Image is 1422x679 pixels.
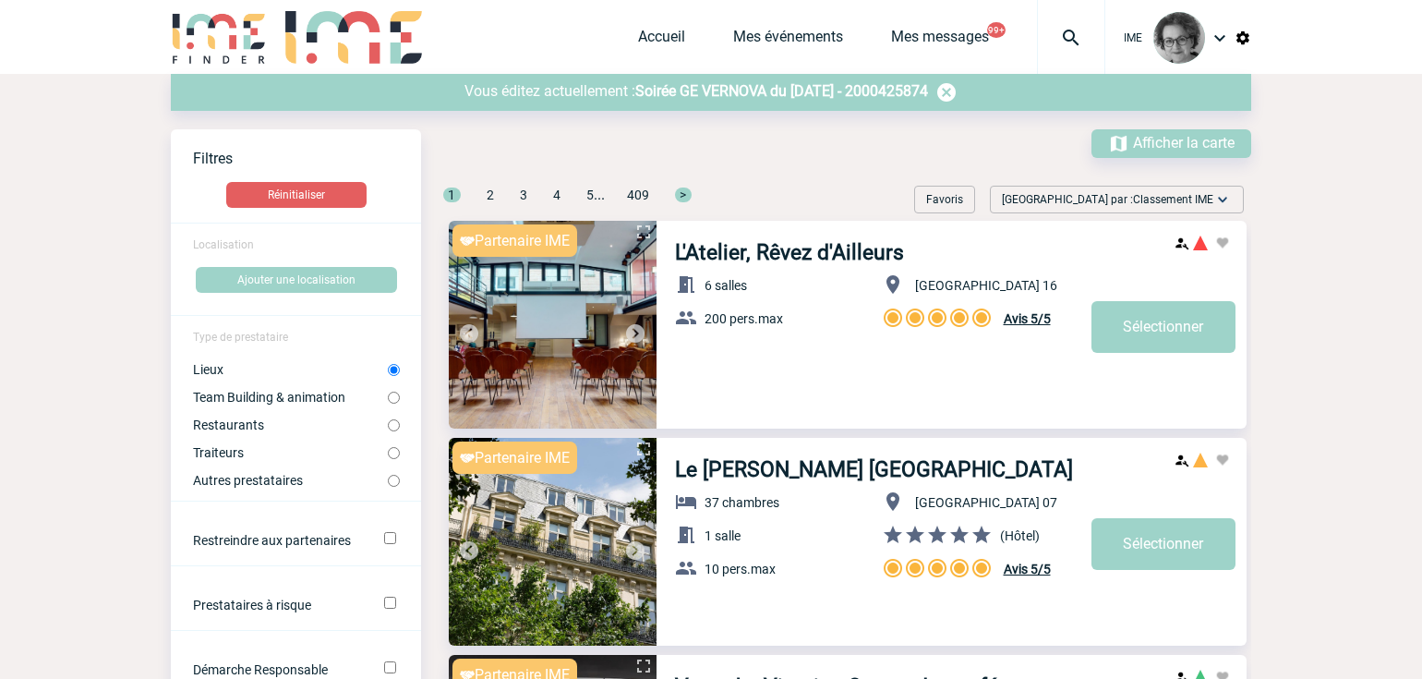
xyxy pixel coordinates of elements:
span: 37 chambres [705,495,779,510]
img: baseline_group_white_24dp-b.png [675,557,697,579]
span: 2 [487,188,494,202]
button: 99+ [987,22,1006,38]
span: Avis 5/5 [1004,562,1051,576]
label: Lieux [193,362,388,377]
img: 101028-0.jpg [1153,12,1205,64]
img: Ajouter aux favoris [1215,453,1230,467]
span: (Hôtel) [1000,528,1040,543]
span: Afficher la carte [1133,134,1235,152]
input: Démarche Responsable [384,661,396,673]
img: 1.jpg [449,438,657,646]
img: baseline_hotel_white_24dp-b.png [675,491,697,513]
span: 409 [627,188,649,202]
label: Restreindre aux partenaires [193,533,358,548]
a: Mes événements [733,28,843,54]
span: 10 pers.max [705,562,776,576]
label: Traiteurs [193,445,388,460]
img: baseline_meeting_room_white_24dp-b.png [675,524,697,546]
button: Réinitialiser [226,182,367,208]
span: Localisation [193,238,254,251]
button: Ajouter une localisation [196,267,397,293]
a: Accueil [638,28,685,54]
div: Partenaire IME [452,224,577,257]
span: 5 [586,188,594,202]
a: Sélectionner [1091,301,1235,353]
p: Filtres [193,150,421,167]
img: baseline_expand_more_white_24dp-b.png [1213,190,1232,209]
img: baseline_location_on_white_24dp-b.png [882,273,904,296]
span: 1 salle [705,528,741,543]
span: Risque élevé [1193,453,1208,467]
img: Prestataire ayant déjà créé un devis [1175,453,1189,467]
span: Avis 5/5 [1004,311,1051,326]
label: Restaurants [193,418,388,432]
span: IME [1124,31,1142,44]
div: Favoris [914,186,975,213]
img: baseline_location_on_white_24dp-b.png [882,491,904,513]
span: 200 pers.max [705,311,783,326]
span: 6 salles [705,278,747,293]
span: Type de prestataire [193,331,288,344]
span: [GEOGRAPHIC_DATA] 16 [915,278,1057,293]
a: Soirée GE VERNOVA du [DATE] - 2000425874 [635,82,928,100]
a: Le [PERSON_NAME] [GEOGRAPHIC_DATA] [675,457,1073,482]
span: 4 [553,188,560,202]
span: Risque très élevé [1193,236,1208,250]
span: 3 [520,188,527,202]
span: Vous éditez actuellement : [464,82,635,100]
div: ... [421,186,692,221]
img: IME-Finder [171,11,267,64]
span: 1 [443,188,461,202]
a: Réinitialiser [171,182,421,208]
a: L'Atelier, Rêvez d'Ailleurs [675,240,904,265]
img: Ajouter aux favoris [1215,236,1230,250]
label: Démarche Responsable [193,662,358,677]
img: Prestataire ayant déjà créé un devis [1175,236,1189,250]
label: Team Building & animation [193,390,388,405]
div: Partenaire IME [452,442,577,474]
span: > [675,188,692,202]
a: Mes messages [891,28,989,54]
img: baseline_group_white_24dp-b.png [675,307,697,329]
img: baseline_cancel_white_24dp-blanc.png [935,81,958,103]
img: partnaire IME [460,236,475,246]
label: Autres prestataires [193,473,388,488]
img: 1.jpg [449,221,657,429]
a: Sélectionner [1091,518,1235,570]
span: [GEOGRAPHIC_DATA] par : [1002,190,1213,209]
label: Prestataires à risque [193,598,358,612]
span: [GEOGRAPHIC_DATA] 07 [915,495,1057,510]
div: Filtrer selon vos favoris [907,186,982,213]
span: Classement IME [1133,193,1213,206]
img: partnaire IME [460,454,475,463]
img: baseline_meeting_room_white_24dp-b.png [675,273,697,296]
